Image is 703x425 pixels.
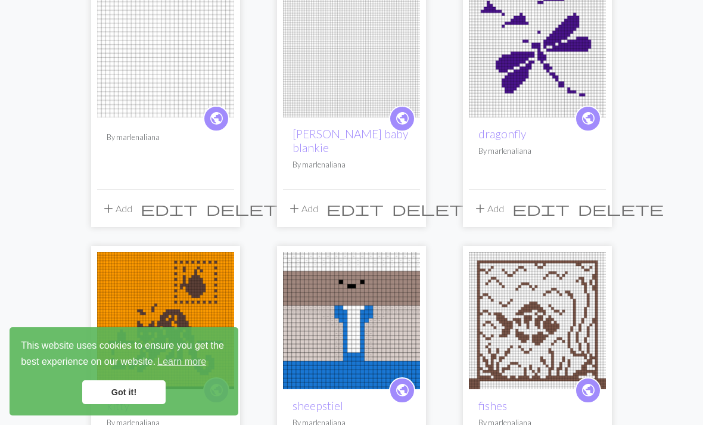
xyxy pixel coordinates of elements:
span: public [581,109,596,128]
a: khouri baby blankie [283,42,420,53]
button: Edit [322,197,388,220]
a: public [575,106,601,132]
span: edit [326,200,384,217]
img: kitty [97,252,234,389]
i: public [395,107,410,131]
i: Edit [326,201,384,216]
a: public [389,106,415,132]
a: dismiss cookie message [82,380,166,404]
p: By marlenaliana [478,145,596,157]
a: public [203,106,229,132]
a: kitty [97,314,234,325]
button: Add [97,197,136,220]
span: delete [578,200,664,217]
div: cookieconsent [10,327,238,415]
span: public [209,109,224,128]
span: This website uses cookies to ensure you get the best experience on our website. [21,339,227,371]
span: edit [141,200,198,217]
img: sheepstiel [283,252,420,389]
button: Delete [388,197,482,220]
span: edit [512,200,570,217]
button: Edit [136,197,202,220]
button: Edit [508,197,574,220]
i: public [395,379,410,402]
span: delete [392,200,478,217]
a: learn more about cookies [155,353,208,371]
button: Delete [574,197,668,220]
button: Delete [202,197,296,220]
a: [PERSON_NAME] baby blankie [293,127,408,154]
a: fishes [478,399,507,412]
a: dragonfly [478,127,526,141]
i: Edit [512,201,570,216]
i: public [581,107,596,131]
a: sheepstiel [283,314,420,325]
a: public [575,377,601,404]
span: public [395,109,410,128]
img: fishes [469,252,606,389]
span: public [581,381,596,399]
a: fishes [469,314,606,325]
button: Add [283,197,322,220]
i: public [209,107,224,131]
i: Edit [141,201,198,216]
button: Add [469,197,508,220]
a: dragonfly [469,42,606,53]
span: add [473,200,487,217]
span: add [287,200,301,217]
span: public [395,381,410,399]
i: public [581,379,596,402]
span: delete [206,200,292,217]
a: public [389,377,415,404]
a: keffiyeh [97,42,234,53]
p: By marlenaliana [293,159,410,170]
span: add [101,200,116,217]
a: sheepstiel [293,399,343,412]
p: By marlenaliana [107,132,225,143]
